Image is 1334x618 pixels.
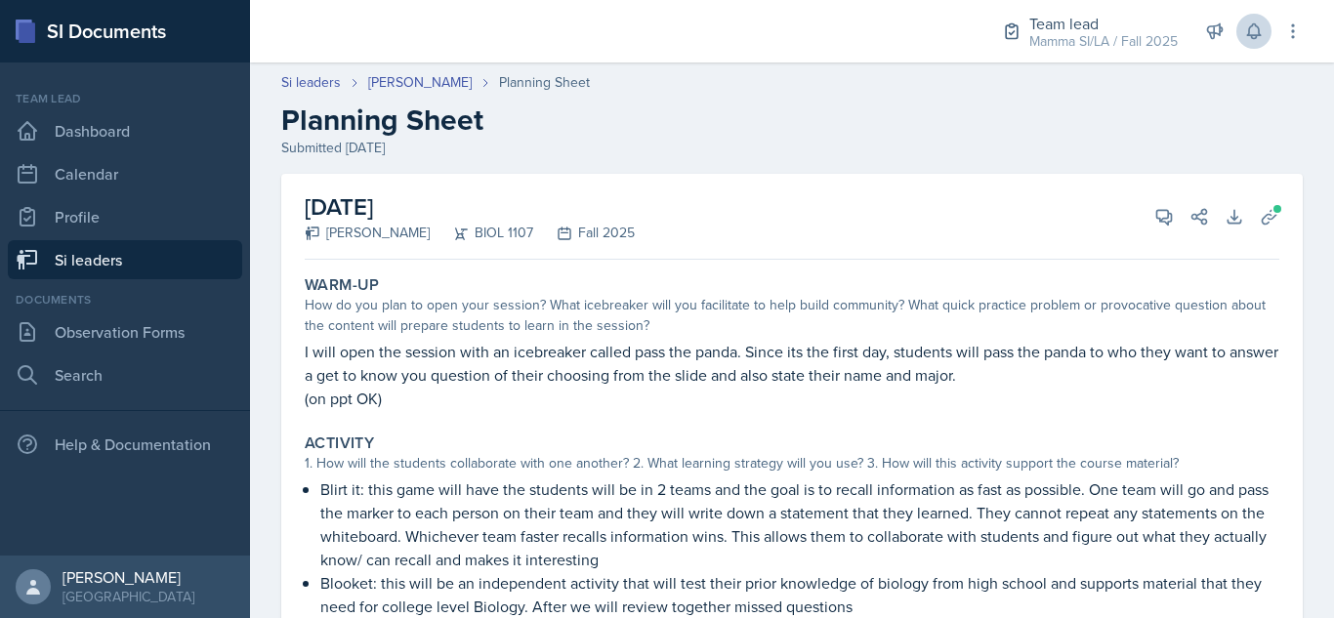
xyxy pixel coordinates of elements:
[8,312,242,351] a: Observation Forms
[1029,12,1178,35] div: Team lead
[8,111,242,150] a: Dashboard
[281,72,341,93] a: Si leaders
[8,355,242,394] a: Search
[305,275,380,295] label: Warm-Up
[305,433,374,453] label: Activity
[305,189,635,225] h2: [DATE]
[320,571,1279,618] p: Blooket: this will be an independent activity that will test their prior knowledge of biology fro...
[8,197,242,236] a: Profile
[281,138,1303,158] div: Submitted [DATE]
[305,295,1279,336] div: How do you plan to open your session? What icebreaker will you facilitate to help build community...
[320,477,1279,571] p: Blirt it: this game will have the students will be in 2 teams and the goal is to recall informati...
[63,567,194,587] div: [PERSON_NAME]
[8,240,242,279] a: Si leaders
[430,223,533,243] div: BIOL 1107
[499,72,590,93] div: Planning Sheet
[8,90,242,107] div: Team lead
[368,72,472,93] a: [PERSON_NAME]
[305,340,1279,387] p: I will open the session with an icebreaker called pass the panda. Since its the first day, studen...
[8,154,242,193] a: Calendar
[305,453,1279,474] div: 1. How will the students collaborate with one another? 2. What learning strategy will you use? 3....
[1029,31,1178,52] div: Mamma SI/LA / Fall 2025
[63,587,194,606] div: [GEOGRAPHIC_DATA]
[281,103,1303,138] h2: Planning Sheet
[8,425,242,464] div: Help & Documentation
[533,223,635,243] div: Fall 2025
[8,291,242,309] div: Documents
[305,387,1279,410] p: (on ppt OK)
[305,223,430,243] div: [PERSON_NAME]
